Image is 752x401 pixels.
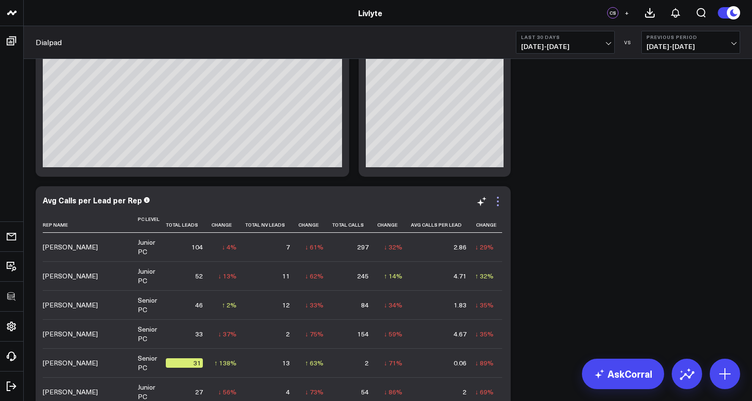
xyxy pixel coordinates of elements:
[641,31,740,54] button: Previous Period[DATE]-[DATE]
[621,7,632,19] button: +
[625,10,629,16] span: +
[361,300,369,310] div: 84
[43,387,98,397] div: [PERSON_NAME]
[214,358,237,368] div: ↑ 138%
[475,300,494,310] div: ↓ 35%
[454,358,466,368] div: 0.06
[195,271,203,281] div: 52
[222,242,237,252] div: ↓ 4%
[454,300,466,310] div: 1.83
[475,358,494,368] div: ↓ 89%
[475,387,494,397] div: ↓ 69%
[475,329,494,339] div: ↓ 35%
[475,242,494,252] div: ↓ 29%
[332,211,377,233] th: Total Calls
[218,271,237,281] div: ↓ 13%
[138,238,157,257] div: Junior PC
[138,267,157,286] div: Junior PC
[195,300,203,310] div: 46
[305,387,324,397] div: ↓ 73%
[384,358,402,368] div: ↓ 71%
[286,387,290,397] div: 4
[211,211,245,233] th: Change
[454,271,466,281] div: 4.71
[384,242,402,252] div: ↓ 32%
[191,242,203,252] div: 104
[384,387,402,397] div: ↓ 86%
[305,358,324,368] div: ↑ 63%
[138,325,157,344] div: Senior PC
[166,358,203,368] div: 31
[218,329,237,339] div: ↓ 37%
[607,7,619,19] div: CS
[43,211,138,233] th: Rep Name
[463,387,466,397] div: 2
[521,34,609,40] b: Last 30 Days
[138,211,166,233] th: Pc Level
[411,211,475,233] th: Avg Calls Per Lead
[647,43,735,50] span: [DATE] - [DATE]
[384,271,402,281] div: ↑ 14%
[36,37,62,48] a: Dialpad
[377,211,411,233] th: Change
[138,353,157,372] div: Senior PC
[282,271,290,281] div: 11
[43,358,98,368] div: [PERSON_NAME]
[195,329,203,339] div: 33
[43,329,98,339] div: [PERSON_NAME]
[305,242,324,252] div: ↓ 61%
[298,211,332,233] th: Change
[365,358,369,368] div: 2
[43,300,98,310] div: [PERSON_NAME]
[454,242,466,252] div: 2.86
[384,300,402,310] div: ↓ 34%
[582,359,664,389] a: AskCorral
[619,39,637,45] div: VS
[357,271,369,281] div: 245
[286,242,290,252] div: 7
[245,211,298,233] th: Total Nv Leads
[357,329,369,339] div: 154
[138,296,157,315] div: Senior PC
[358,8,382,18] a: Livlyte
[43,242,98,252] div: [PERSON_NAME]
[218,387,237,397] div: ↓ 56%
[195,387,203,397] div: 27
[166,211,211,233] th: Total Leads
[282,300,290,310] div: 12
[516,31,615,54] button: Last 30 Days[DATE]-[DATE]
[647,34,735,40] b: Previous Period
[305,300,324,310] div: ↓ 33%
[384,329,402,339] div: ↓ 59%
[357,242,369,252] div: 297
[454,329,466,339] div: 4.67
[282,358,290,368] div: 13
[43,271,98,281] div: [PERSON_NAME]
[475,271,494,281] div: ↑ 32%
[286,329,290,339] div: 2
[475,211,502,233] th: Change
[521,43,609,50] span: [DATE] - [DATE]
[305,271,324,281] div: ↓ 62%
[222,300,237,310] div: ↑ 2%
[361,387,369,397] div: 54
[305,329,324,339] div: ↓ 75%
[43,195,142,205] div: Avg Calls per Lead per Rep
